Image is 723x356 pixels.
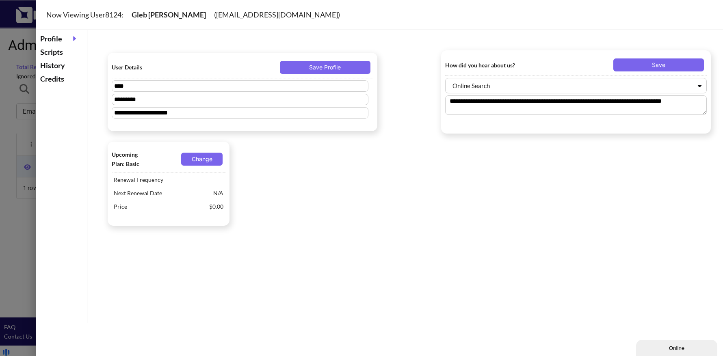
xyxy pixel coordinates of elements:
span: Renewal Frequency [112,173,221,186]
iframe: chat widget [636,338,719,356]
div: Profile [38,32,85,45]
div: History [38,59,85,72]
button: Save Profile [280,61,370,74]
span: N/A [211,186,225,200]
span: User Details [112,63,194,72]
span: $0.00 [207,200,225,213]
span: How did you hear about us? [445,60,528,70]
span: Price [112,200,207,213]
button: Save [613,58,704,71]
div: Credits [38,72,85,86]
span: Gleb [PERSON_NAME] [123,10,214,19]
span: Next Renewal Date [112,186,211,200]
span: Upcoming Plan: Basic [112,150,145,168]
button: Change [181,153,223,166]
div: Scripts [38,45,85,59]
